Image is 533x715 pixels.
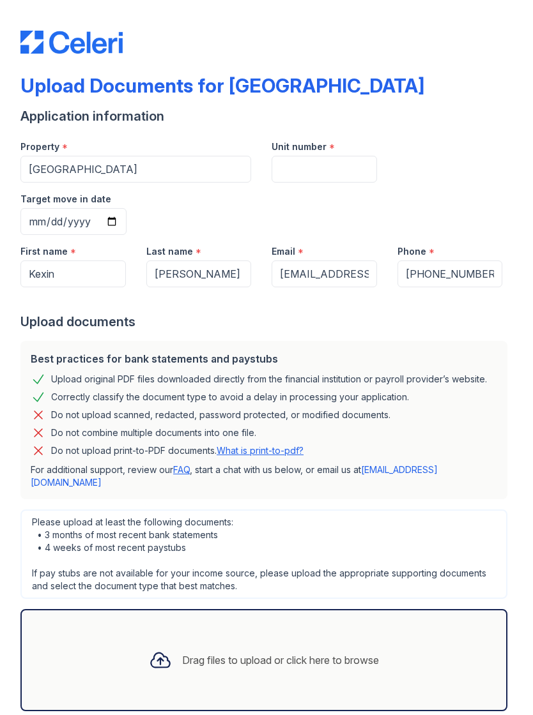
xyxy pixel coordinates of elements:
a: FAQ [173,464,190,475]
p: For additional support, review our , start a chat with us below, or email us at [31,463,497,489]
label: First name [20,245,68,258]
div: Upload Documents for [GEOGRAPHIC_DATA] [20,74,424,97]
p: Do not upload print-to-PDF documents. [51,444,304,457]
label: Property [20,140,59,153]
div: Do not upload scanned, redacted, password protected, or modified documents. [51,407,390,423]
div: Drag files to upload or click here to browse [182,652,379,668]
label: Phone [398,245,426,258]
label: Target move in date [20,193,111,206]
div: Upload documents [20,313,513,331]
div: Correctly classify the document type to avoid a delay in processing your application. [51,389,409,405]
a: What is print-to-pdf? [217,445,304,456]
label: Unit number [272,140,327,153]
a: [EMAIL_ADDRESS][DOMAIN_NAME] [31,464,438,488]
div: Please upload at least the following documents: • 3 months of most recent bank statements • 4 wee... [20,509,507,599]
div: Upload original PDF files downloaded directly from the financial institution or payroll provider’... [51,372,487,387]
div: Application information [20,107,513,125]
label: Last name [146,245,193,258]
div: Best practices for bank statements and paystubs [31,351,497,366]
label: Email [272,245,295,258]
div: Do not combine multiple documents into one file. [51,425,256,440]
img: CE_Logo_Blue-a8612792a0a2168367f1c8372b55b34899dd931a85d93a1a3d3e32e68fde9ad4.png [20,31,123,54]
